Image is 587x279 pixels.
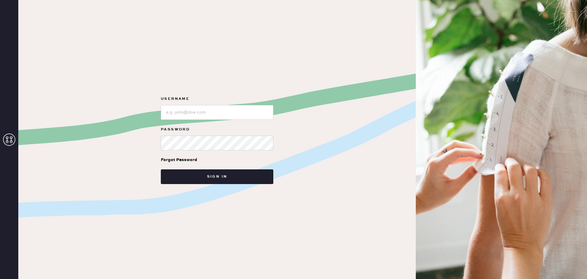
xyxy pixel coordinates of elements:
[161,105,273,120] input: e.g. john@doe.com
[161,169,273,184] button: Sign in
[161,150,197,169] a: Forgot Password
[161,126,273,133] label: Password
[161,95,273,103] label: Username
[161,156,197,163] div: Forgot Password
